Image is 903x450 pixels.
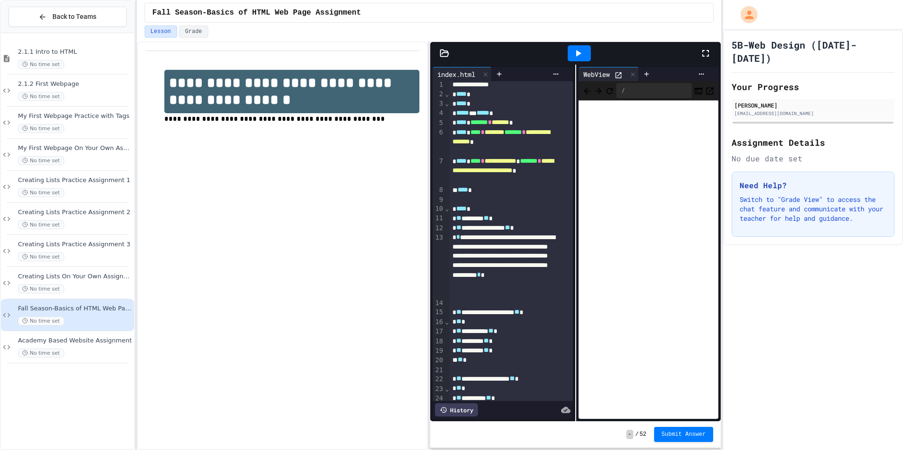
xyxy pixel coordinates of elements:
[582,84,592,96] span: Back
[433,337,444,346] div: 18
[433,99,444,108] div: 3
[18,112,132,120] span: My First Webpage Practice with Tags
[433,327,444,336] div: 17
[433,224,444,233] div: 12
[433,346,444,356] div: 19
[433,308,444,317] div: 15
[18,48,132,56] span: 2.1.1 Intro to HTML
[579,67,639,81] div: WebView
[639,431,646,438] span: 52
[594,84,603,96] span: Forward
[433,80,444,90] div: 1
[433,366,444,375] div: 21
[433,233,444,299] div: 13
[18,305,132,313] span: Fall Season-Basics of HTML Web Page Assignment
[18,317,64,325] span: No time set
[444,100,449,107] span: Fold line
[635,431,639,438] span: /
[433,67,492,81] div: index.html
[694,85,703,96] button: Console
[433,394,444,403] div: 24
[433,214,444,223] div: 11
[433,356,444,365] div: 20
[18,124,64,133] span: No time set
[433,317,444,327] div: 16
[732,80,894,93] h2: Your Progress
[433,69,480,79] div: index.html
[18,80,132,88] span: 2.1.2 First Webpage
[179,25,208,38] button: Grade
[433,108,444,118] div: 4
[433,195,444,205] div: 9
[18,156,64,165] span: No time set
[433,204,444,214] div: 10
[579,100,718,419] iframe: Web Preview
[616,83,692,98] div: /
[731,4,760,25] div: My Account
[732,38,894,65] h1: 5B-Web Design ([DATE]-[DATE])
[18,349,64,358] span: No time set
[18,273,132,281] span: Creating Lists On Your Own Assignment
[18,208,132,217] span: Creating Lists Practice Assignment 2
[444,205,449,212] span: Fold line
[605,85,614,96] button: Refresh
[433,185,444,195] div: 8
[444,90,449,98] span: Fold line
[444,318,449,325] span: Fold line
[18,241,132,249] span: Creating Lists Practice Assignment 3
[18,252,64,261] span: No time set
[18,144,132,152] span: My First Webpage On Your Own Assignment
[9,7,127,27] button: Back to Teams
[654,427,714,442] button: Submit Answer
[435,403,478,417] div: History
[732,136,894,149] h2: Assignment Details
[740,195,886,223] p: Switch to "Grade View" to access the chat feature and communicate with your teacher for help and ...
[18,60,64,69] span: No time set
[433,128,444,157] div: 6
[18,176,132,184] span: Creating Lists Practice Assignment 1
[145,25,177,38] button: Lesson
[662,431,706,438] span: Submit Answer
[18,284,64,293] span: No time set
[153,7,361,18] span: Fall Season-Basics of HTML Web Page Assignment
[18,188,64,197] span: No time set
[626,430,633,439] span: -
[52,12,96,22] span: Back to Teams
[740,180,886,191] h3: Need Help?
[732,153,894,164] div: No due date set
[579,69,614,79] div: WebView
[734,101,892,109] div: [PERSON_NAME]
[18,92,64,101] span: No time set
[444,385,449,392] span: Fold line
[433,118,444,128] div: 5
[18,220,64,229] span: No time set
[18,337,132,345] span: Academy Based Website Assignment
[734,110,892,117] div: [EMAIL_ADDRESS][DOMAIN_NAME]
[433,375,444,384] div: 22
[433,384,444,394] div: 23
[433,90,444,99] div: 2
[705,85,715,96] button: Open in new tab
[433,299,444,308] div: 14
[433,157,444,185] div: 7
